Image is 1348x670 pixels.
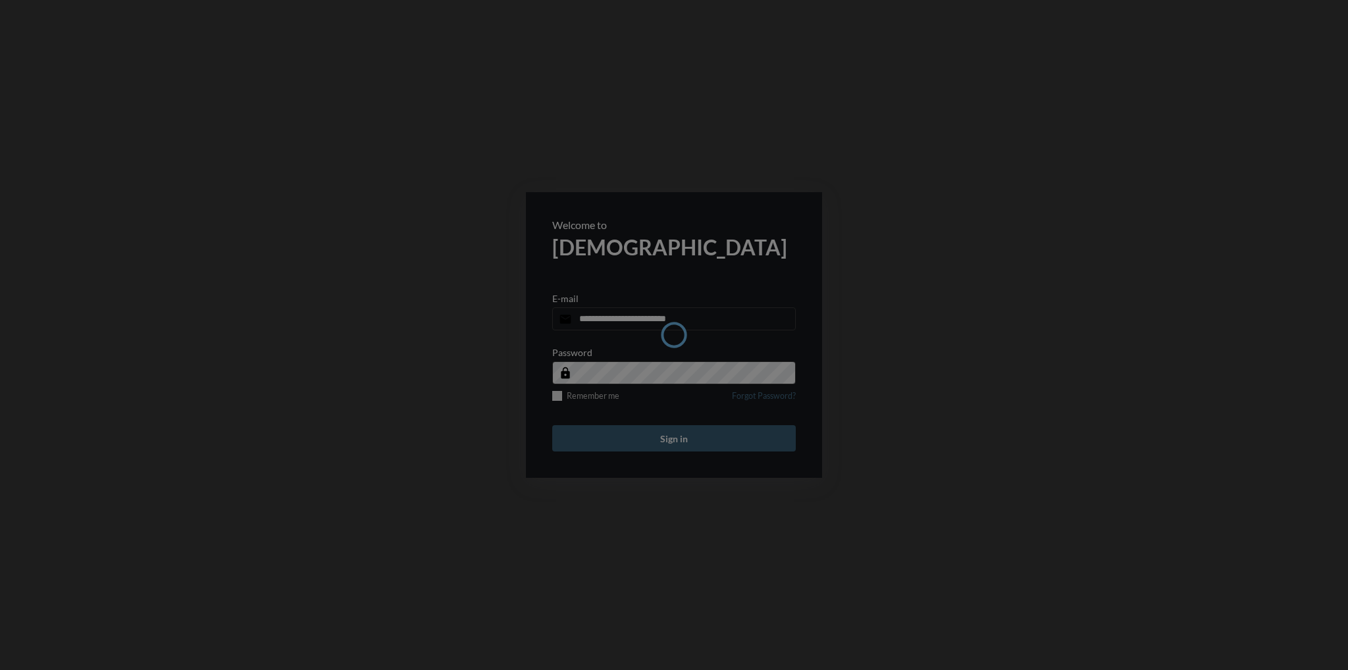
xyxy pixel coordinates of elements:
label: Remember me [552,391,619,401]
p: Password [552,347,592,358]
p: Welcome to [552,219,796,231]
p: E-mail [552,293,579,304]
button: Sign in [552,425,796,451]
a: Forgot Password? [732,391,796,409]
h2: [DEMOGRAPHIC_DATA] [552,234,796,260]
